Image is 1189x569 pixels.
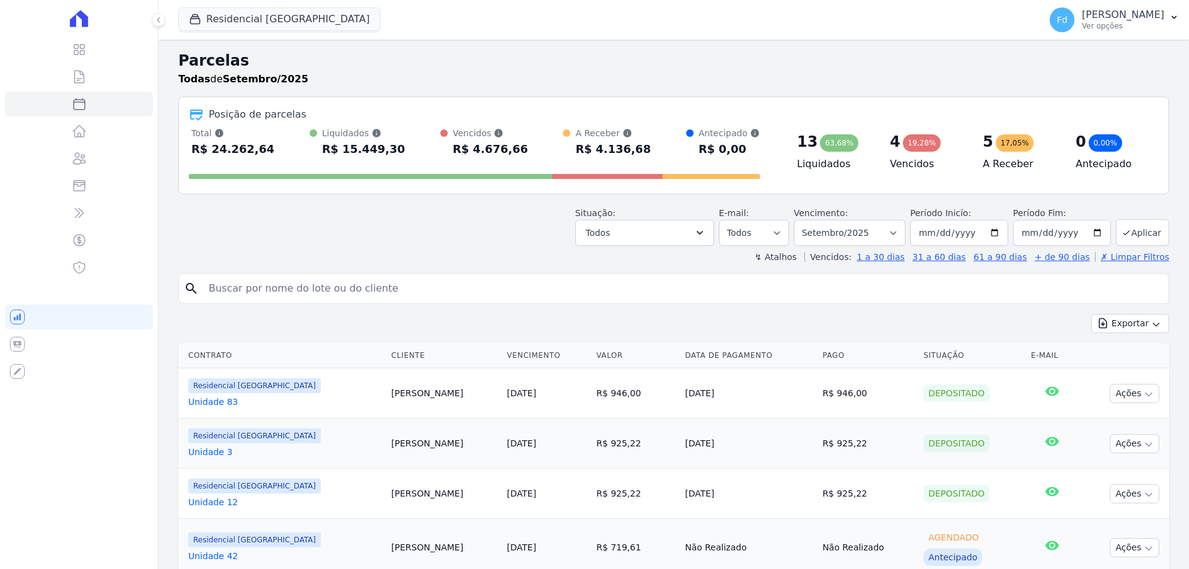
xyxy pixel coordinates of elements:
td: [PERSON_NAME] [386,469,502,519]
p: Ver opções [1082,21,1164,31]
td: [DATE] [680,469,817,519]
div: 13 [797,132,817,152]
div: R$ 4.136,68 [575,139,650,159]
p: [PERSON_NAME] [1082,9,1164,21]
div: Total [191,127,274,139]
div: Antecipado [923,549,982,566]
div: 17,05% [996,134,1034,152]
td: [DATE] [680,419,817,469]
label: Período Fim: [1013,207,1111,220]
a: 31 a 60 dias [912,252,965,262]
a: [DATE] [507,388,536,398]
span: Residencial [GEOGRAPHIC_DATA] [188,378,321,393]
label: Vencimento: [794,208,848,218]
div: 63,68% [820,134,858,152]
div: 0 [1076,132,1086,152]
div: R$ 24.262,64 [191,139,274,159]
h4: Vencidos [890,157,963,172]
div: Agendado [923,529,983,546]
td: R$ 925,22 [591,469,680,519]
div: A Receber [575,127,650,139]
th: Vencimento [502,343,591,368]
th: Contrato [178,343,386,368]
a: 61 a 90 dias [973,252,1027,262]
a: [DATE] [507,438,536,448]
label: ↯ Atalhos [754,252,796,262]
label: Período Inicío: [910,208,971,218]
h4: A Receber [983,157,1056,172]
input: Buscar por nome do lote ou do cliente [201,276,1164,301]
th: Pago [817,343,918,368]
td: [PERSON_NAME] [386,368,502,419]
a: [DATE] [507,489,536,498]
button: Aplicar [1116,219,1169,246]
div: Depositado [923,485,990,502]
label: Vencidos: [804,252,851,262]
h2: Parcelas [178,50,1169,72]
a: + de 90 dias [1035,252,1090,262]
button: Ações [1110,484,1159,503]
th: E-mail [1026,343,1079,368]
button: Fd [PERSON_NAME] Ver opções [1040,2,1189,37]
div: R$ 15.449,30 [322,139,405,159]
label: Situação: [575,208,616,218]
span: Todos [586,225,610,240]
strong: Todas [178,73,211,85]
div: Depositado [923,435,990,452]
a: Unidade 12 [188,496,381,508]
label: E-mail: [719,208,749,218]
p: de [178,72,308,87]
span: Residencial [GEOGRAPHIC_DATA] [188,428,321,443]
td: R$ 925,22 [817,419,918,469]
a: Unidade 3 [188,446,381,458]
th: Data de Pagamento [680,343,817,368]
div: Posição de parcelas [209,107,307,122]
i: search [184,281,199,296]
button: Exportar [1091,314,1169,333]
div: Antecipado [699,127,760,139]
a: Unidade 83 [188,396,381,408]
div: 0,00% [1089,134,1122,152]
a: Unidade 42 [188,550,381,562]
span: Fd [1057,15,1068,24]
a: [DATE] [507,542,536,552]
td: R$ 946,00 [817,368,918,419]
div: 4 [890,132,900,152]
a: ✗ Limpar Filtros [1095,252,1169,262]
button: Residencial [GEOGRAPHIC_DATA] [178,7,380,31]
a: 1 a 30 dias [857,252,905,262]
div: Depositado [923,384,990,402]
td: R$ 925,22 [817,469,918,519]
th: Cliente [386,343,502,368]
h4: Antecipado [1076,157,1149,172]
button: Ações [1110,384,1159,403]
h4: Liquidados [797,157,870,172]
div: Liquidados [322,127,405,139]
div: 5 [983,132,993,152]
th: Situação [918,343,1026,368]
button: Ações [1110,538,1159,557]
span: Residencial [GEOGRAPHIC_DATA] [188,532,321,547]
button: Ações [1110,434,1159,453]
td: [DATE] [680,368,817,419]
button: Todos [575,220,714,246]
div: Vencidos [453,127,528,139]
div: R$ 4.676,66 [453,139,528,159]
span: Residencial [GEOGRAPHIC_DATA] [188,479,321,493]
div: 19,28% [903,134,941,152]
td: R$ 925,22 [591,419,680,469]
td: [PERSON_NAME] [386,419,502,469]
strong: Setembro/2025 [223,73,308,85]
div: R$ 0,00 [699,139,760,159]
